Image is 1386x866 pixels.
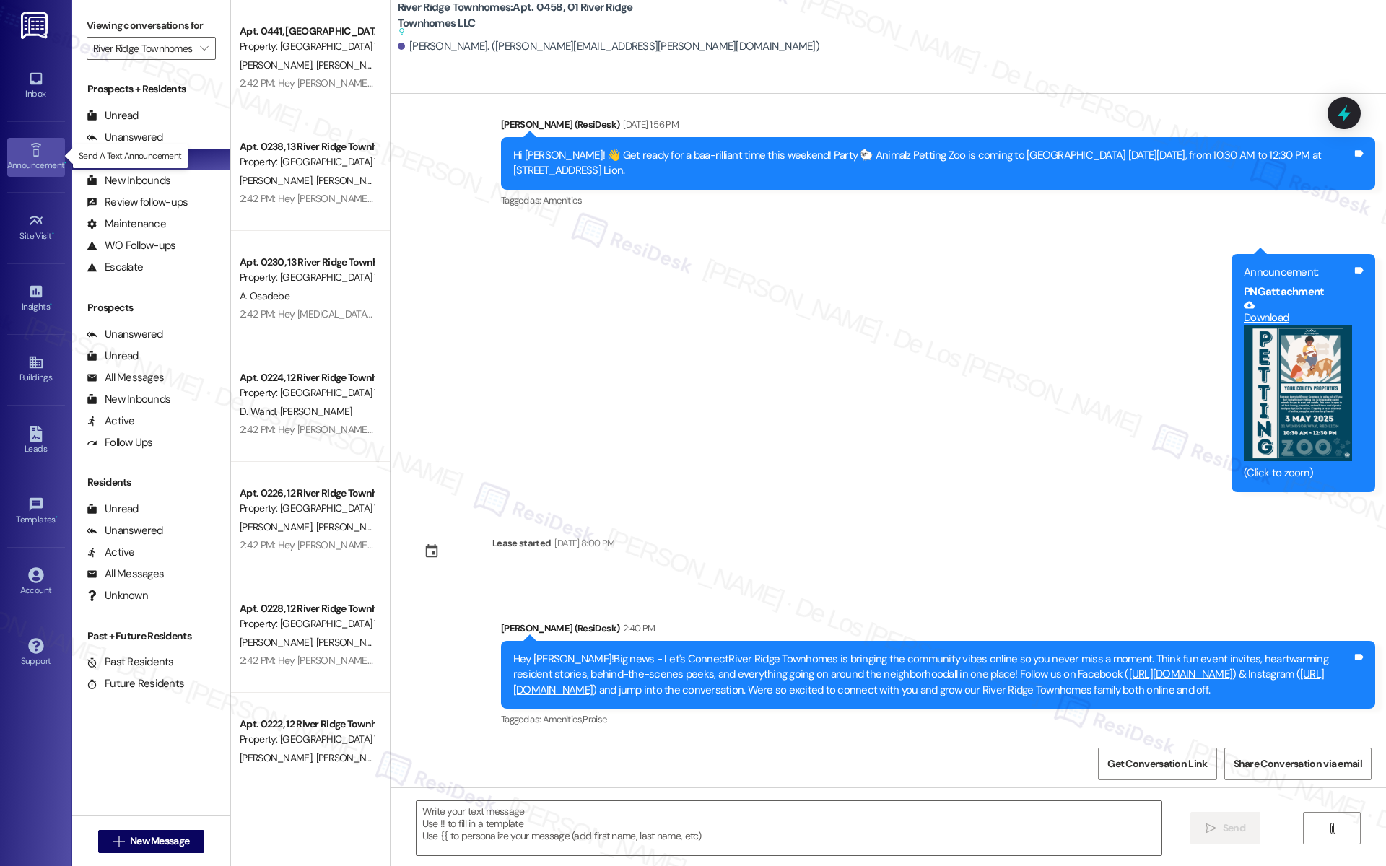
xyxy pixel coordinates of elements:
div: Property: [GEOGRAPHIC_DATA] Townhomes [240,501,373,516]
span: D. Wand [240,405,280,418]
span: [PERSON_NAME] [240,58,316,71]
div: Apt. 0222, 12 River Ridge Townhomes LLC [240,717,373,732]
div: Prospects + Residents [72,82,230,97]
button: Get Conversation Link [1098,748,1216,780]
a: Account [7,563,65,602]
div: [PERSON_NAME] (ResiDesk) [501,117,1375,137]
i:  [113,836,124,847]
div: Tagged as: [501,709,1375,730]
span: [PERSON_NAME] [315,751,388,764]
div: Maintenance [87,216,166,232]
span: Share Conversation via email [1234,756,1362,771]
div: [PERSON_NAME]. ([PERSON_NAME][EMAIL_ADDRESS][PERSON_NAME][DOMAIN_NAME]) [398,39,819,54]
div: Future Residents [87,676,184,691]
div: Prospects [72,300,230,315]
div: All Messages [87,567,164,582]
span: [PERSON_NAME] [315,58,388,71]
div: WO Follow-ups [87,238,175,253]
div: Residents [72,475,230,490]
a: Insights • [7,279,65,318]
span: • [64,158,66,168]
b: PNG attachment [1244,284,1324,299]
span: [PERSON_NAME] [315,174,388,187]
div: Lease started [492,535,552,551]
div: Active [87,414,135,429]
span: • [52,229,54,239]
div: New Inbounds [87,173,170,188]
div: Announcement: [1244,265,1352,280]
div: Unanswered [87,130,163,145]
div: Hey [PERSON_NAME]!Big news - Let's ConnectRiver Ridge Townhomes is bringing the community vibes o... [513,652,1352,698]
div: Apt. 0226, 12 River Ridge Townhomes LLC [240,486,373,501]
div: [PERSON_NAME] (ResiDesk) [501,621,1375,641]
span: • [50,299,52,310]
span: [PERSON_NAME] [240,520,316,533]
div: [DATE] 8:00 PM [551,535,614,551]
a: Buildings [7,350,65,389]
div: [DATE] 1:56 PM [619,117,679,132]
a: [URL][DOMAIN_NAME] [1129,667,1233,681]
div: Unknown [87,588,148,603]
span: Amenities [543,194,582,206]
div: Apt. 0230, 13 River Ridge Townhomes LLC [240,255,373,270]
span: Amenities , [543,713,583,725]
div: All Messages [87,370,164,385]
div: Tagged as: [501,190,1375,211]
div: (Click to zoom) [1244,465,1352,481]
span: New Message [130,834,189,849]
div: Escalate [87,260,143,275]
span: [PERSON_NAME] [280,405,352,418]
button: Share Conversation via email [1224,748,1372,780]
div: 2:40 PM [619,621,655,636]
div: Review follow-ups [87,195,188,210]
div: Active [87,545,135,560]
p: Send A Text Announcement [79,150,182,162]
span: [PERSON_NAME] [315,636,388,649]
button: New Message [98,830,205,853]
div: Follow Ups [87,435,153,450]
div: Unread [87,349,139,364]
div: Hi [PERSON_NAME]! 👋 Get ready for a baa-rilliant time this weekend! Party 🐑 Animalz Petting Zoo i... [513,148,1352,179]
span: [PERSON_NAME] [240,751,316,764]
span: A. Osadebe [240,289,289,302]
img: ResiDesk Logo [21,12,51,39]
div: Unanswered [87,327,163,342]
div: Apt. 0228, 12 River Ridge Townhomes LLC [240,601,373,616]
div: Unanswered [87,523,163,538]
div: Apt. 0224, 12 River Ridge Townhomes LLC [240,370,373,385]
div: Past + Future Residents [72,629,230,644]
span: [PERSON_NAME] Iii [315,520,395,533]
span: [PERSON_NAME] [240,174,316,187]
div: Property: [GEOGRAPHIC_DATA] Townhomes [240,732,373,747]
i:  [200,43,208,54]
div: Property: [GEOGRAPHIC_DATA] Townhomes [240,154,373,170]
div: Apt. 0441, [GEOGRAPHIC_DATA] Townhomes LLC [240,24,373,39]
span: [PERSON_NAME] [240,636,316,649]
a: Inbox [7,66,65,105]
div: Property: [GEOGRAPHIC_DATA] Townhomes [240,270,373,285]
div: New Inbounds [87,392,170,407]
div: Property: [GEOGRAPHIC_DATA] Townhomes [240,385,373,401]
div: Property: [GEOGRAPHIC_DATA] Townhomes [240,616,373,631]
span: Praise [583,713,606,725]
span: Get Conversation Link [1107,756,1207,771]
i:  [1206,823,1216,834]
button: Zoom image [1244,325,1352,461]
span: • [56,512,58,522]
a: Download [1244,299,1352,325]
label: Viewing conversations for [87,14,216,37]
a: Site Visit • [7,209,65,248]
a: [URL][DOMAIN_NAME] [513,667,1324,696]
div: Apt. 0238, 13 River Ridge Townhomes LLC [240,139,373,154]
div: Property: [GEOGRAPHIC_DATA] Townhomes [240,39,373,54]
a: Support [7,634,65,673]
div: Past Residents [87,655,174,670]
div: Unread [87,108,139,123]
a: Templates • [7,492,65,531]
button: Send [1190,812,1260,844]
a: Leads [7,421,65,460]
i:  [1327,823,1338,834]
div: Unread [87,502,139,517]
span: Send [1223,821,1245,836]
input: All communities [93,37,193,60]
